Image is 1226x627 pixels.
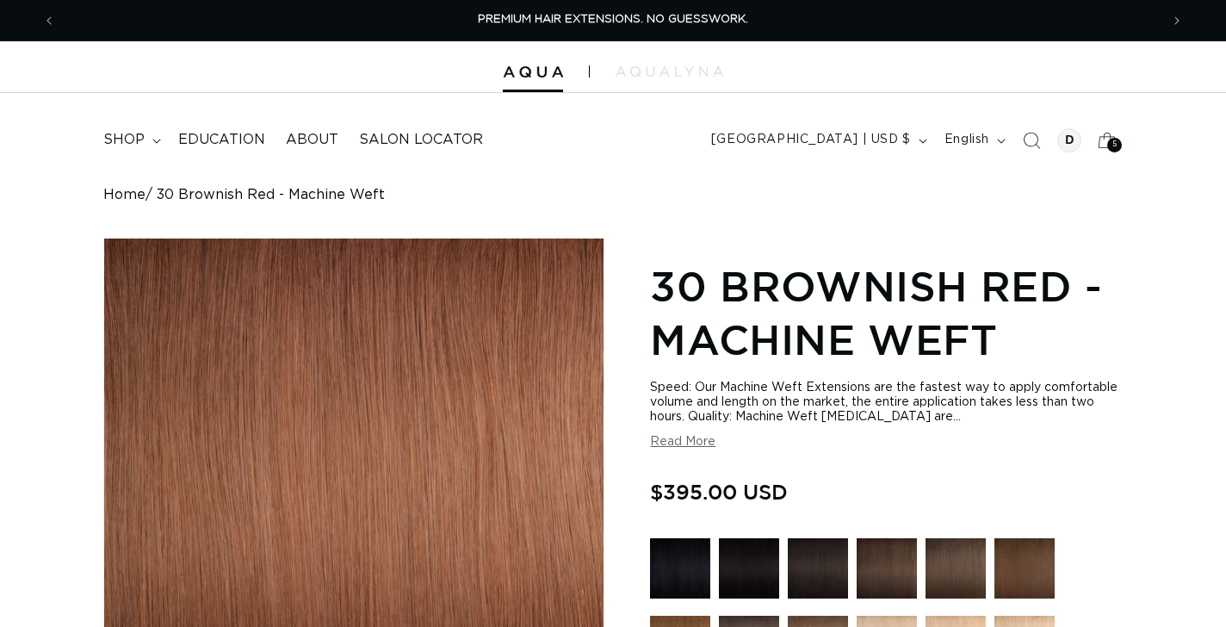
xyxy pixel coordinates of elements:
[719,538,779,599] img: 1N Natural Black - Machine Weft
[103,131,145,149] span: shop
[650,259,1123,367] h1: 30 Brownish Red - Machine Weft
[701,124,934,157] button: [GEOGRAPHIC_DATA] | USD $
[359,131,483,149] span: Salon Locator
[503,66,563,78] img: Aqua Hair Extensions
[103,187,146,203] a: Home
[994,538,1055,607] a: 4 Medium Brown - Machine Weft
[1112,138,1118,152] span: 5
[276,121,349,159] a: About
[650,475,788,508] span: $395.00 USD
[1158,4,1196,37] button: Next announcement
[478,14,748,25] span: PREMIUM HAIR EXTENSIONS. NO GUESSWORK.
[944,131,989,149] span: English
[103,187,1123,203] nav: breadcrumbs
[349,121,493,159] a: Salon Locator
[857,538,917,599] img: 2 Dark Brown - Machine Weft
[93,121,168,159] summary: shop
[178,131,265,149] span: Education
[719,538,779,607] a: 1N Natural Black - Machine Weft
[30,4,68,37] button: Previous announcement
[650,381,1123,425] div: Speed: Our Machine Weft Extensions are the fastest way to apply comfortable volume and length on ...
[788,538,848,599] img: 1B Soft Black - Machine Weft
[711,131,911,149] span: [GEOGRAPHIC_DATA] | USD $
[650,538,710,607] a: 1 Black - Machine Weft
[286,131,338,149] span: About
[650,538,710,599] img: 1 Black - Machine Weft
[934,124,1012,157] button: English
[788,538,848,607] a: 1B Soft Black - Machine Weft
[616,66,723,77] img: aqualyna.com
[926,538,986,599] img: 4AB Medium Ash Brown - Machine Weft
[926,538,986,607] a: 4AB Medium Ash Brown - Machine Weft
[157,187,385,203] span: 30 Brownish Red - Machine Weft
[857,538,917,607] a: 2 Dark Brown - Machine Weft
[994,538,1055,599] img: 4 Medium Brown - Machine Weft
[650,435,715,450] button: Read More
[1012,121,1050,159] summary: Search
[168,121,276,159] a: Education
